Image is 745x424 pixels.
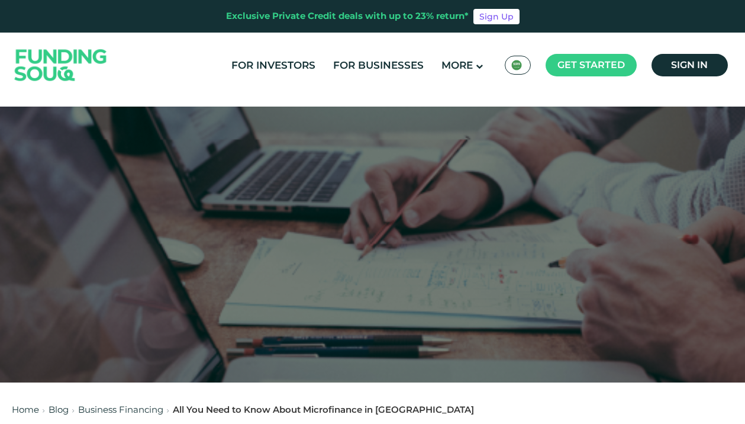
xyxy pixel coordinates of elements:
[226,9,469,23] div: Exclusive Private Credit deals with up to 23% return*
[228,56,318,75] a: For Investors
[78,404,163,415] a: Business Financing
[3,36,119,95] img: Logo
[173,403,474,417] div: All You Need to Know About Microfinance in [GEOGRAPHIC_DATA]
[511,60,522,70] img: SA Flag
[49,404,69,415] a: Blog
[652,54,728,76] a: Sign in
[330,56,427,75] a: For Businesses
[671,59,708,70] span: Sign in
[473,9,520,24] a: Sign Up
[557,59,625,70] span: Get started
[12,404,39,415] a: Home
[441,59,473,71] span: More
